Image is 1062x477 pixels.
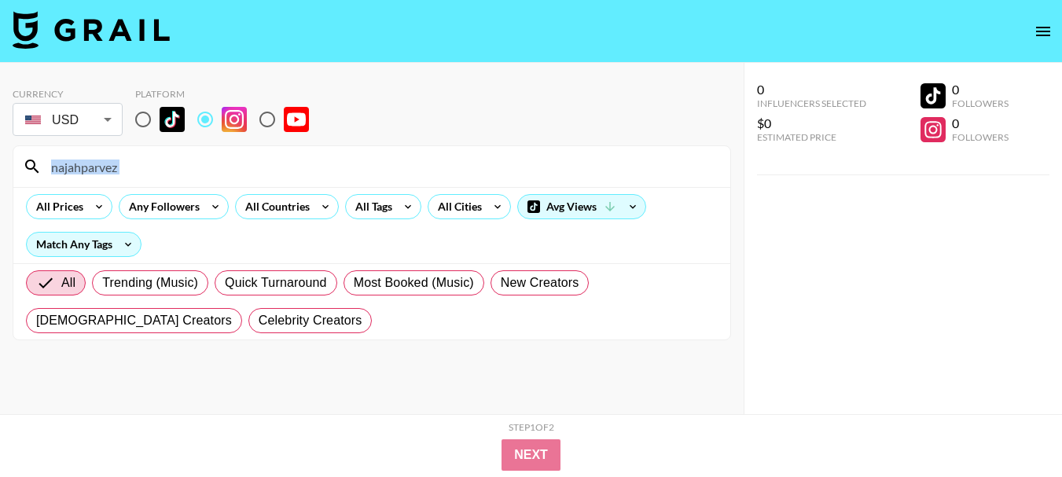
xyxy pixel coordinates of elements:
div: Platform [135,88,322,100]
div: $0 [757,116,866,131]
div: Currency [13,88,123,100]
iframe: Drift Widget Chat Controller [983,398,1043,458]
div: Avg Views [518,195,645,218]
span: Quick Turnaround [225,273,327,292]
img: TikTok [160,107,185,132]
div: 0 [757,82,866,97]
div: 0 [952,82,1009,97]
div: All Countries [236,195,313,218]
span: Celebrity Creators [259,311,362,330]
img: Instagram [222,107,247,132]
div: All Tags [346,195,395,218]
div: Match Any Tags [27,233,141,256]
div: Estimated Price [757,131,866,143]
div: Followers [952,131,1009,143]
div: Any Followers [119,195,203,218]
div: Step 1 of 2 [509,421,554,433]
img: YouTube [284,107,309,132]
div: 0 [952,116,1009,131]
span: All [61,273,75,292]
div: All Cities [428,195,485,218]
div: All Prices [27,195,86,218]
button: Next [502,439,560,471]
img: Grail Talent [13,11,170,49]
input: Search by User Name [42,154,721,179]
div: Influencers Selected [757,97,866,109]
span: Trending (Music) [102,273,198,292]
button: open drawer [1027,16,1059,47]
span: Most Booked (Music) [354,273,474,292]
div: Followers [952,97,1009,109]
span: New Creators [501,273,579,292]
span: [DEMOGRAPHIC_DATA] Creators [36,311,232,330]
div: USD [16,106,119,134]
